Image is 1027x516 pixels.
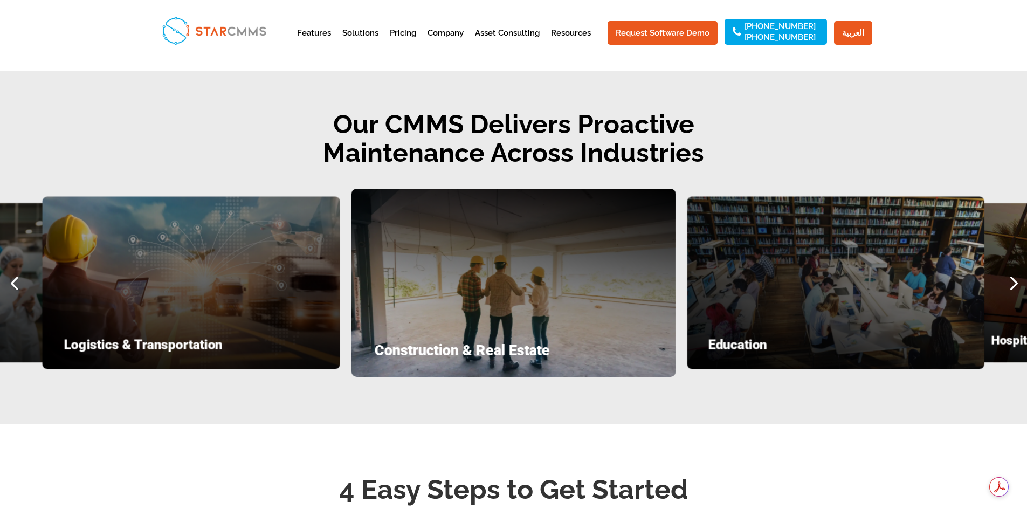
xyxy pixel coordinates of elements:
[428,29,464,56] a: Company
[745,33,816,41] a: [PHONE_NUMBER]
[157,12,271,49] img: StarCMMS
[847,400,1027,516] iframe: Chat Widget
[64,338,319,356] h4: Logistics & Transportation
[351,189,676,377] div: 4 / 7
[390,29,416,56] a: Pricing
[223,471,805,514] h2: 4 Easy Steps to Get Started
[687,196,984,369] div: 5 / 7
[342,29,378,56] a: Solutions
[708,338,963,356] h4: Education
[43,196,340,369] div: 3 / 7
[297,29,331,56] a: Features
[551,29,591,56] a: Resources
[745,23,816,30] a: [PHONE_NUMBER]
[375,343,653,363] h4: Construction & Real Estate
[834,21,872,45] a: العربية
[608,21,718,45] a: Request Software Demo
[475,29,540,56] a: Asset Consulting
[998,269,1027,297] div: Next slide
